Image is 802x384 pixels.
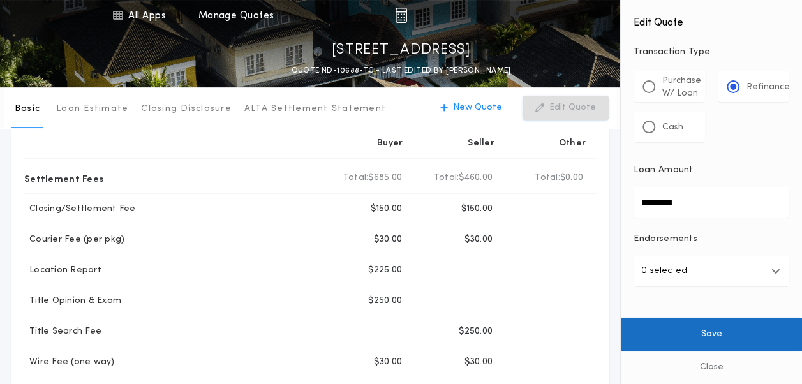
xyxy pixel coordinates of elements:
[395,8,407,23] img: img
[662,75,701,100] p: Purchase W/ Loan
[24,264,101,277] p: Location Report
[368,172,402,184] span: $685.00
[459,325,493,338] p: $250.00
[464,233,493,246] p: $30.00
[15,103,40,115] p: Basic
[634,187,789,218] input: Loan Amount
[461,203,493,216] p: $150.00
[459,172,493,184] span: $460.00
[24,203,136,216] p: Closing/Settlement Fee
[662,121,683,134] p: Cash
[634,256,789,286] button: 0 selected
[464,356,493,369] p: $30.00
[24,233,124,246] p: Courier Fee (per pkg)
[141,103,232,115] p: Closing Disclosure
[535,172,560,184] b: Total:
[549,101,596,114] p: Edit Quote
[621,318,802,351] button: Save
[427,96,515,120] button: New Quote
[373,233,402,246] p: $30.00
[641,263,687,279] p: 0 selected
[453,101,502,114] p: New Quote
[746,81,790,94] p: Refinance
[373,356,402,369] p: $30.00
[371,203,402,216] p: $150.00
[24,295,121,307] p: Title Opinion & Exam
[332,40,471,61] p: [STREET_ADDRESS]
[560,172,583,184] span: $0.00
[368,295,402,307] p: $250.00
[634,46,789,59] p: Transaction Type
[24,356,115,369] p: Wire Fee (one way)
[291,64,510,77] p: QUOTE ND-10688-TC - LAST EDITED BY [PERSON_NAME]
[368,264,402,277] p: $225.00
[634,8,789,31] h4: Edit Quote
[244,103,386,115] p: ALTA Settlement Statement
[523,96,609,120] button: Edit Quote
[468,137,494,150] p: Seller
[559,137,586,150] p: Other
[621,351,802,384] button: Close
[377,137,403,150] p: Buyer
[24,325,101,338] p: Title Search Fee
[634,233,789,246] p: Endorsements
[343,172,369,184] b: Total:
[434,172,459,184] b: Total:
[24,168,103,188] p: Settlement Fees
[56,103,128,115] p: Loan Estimate
[634,164,694,177] p: Loan Amount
